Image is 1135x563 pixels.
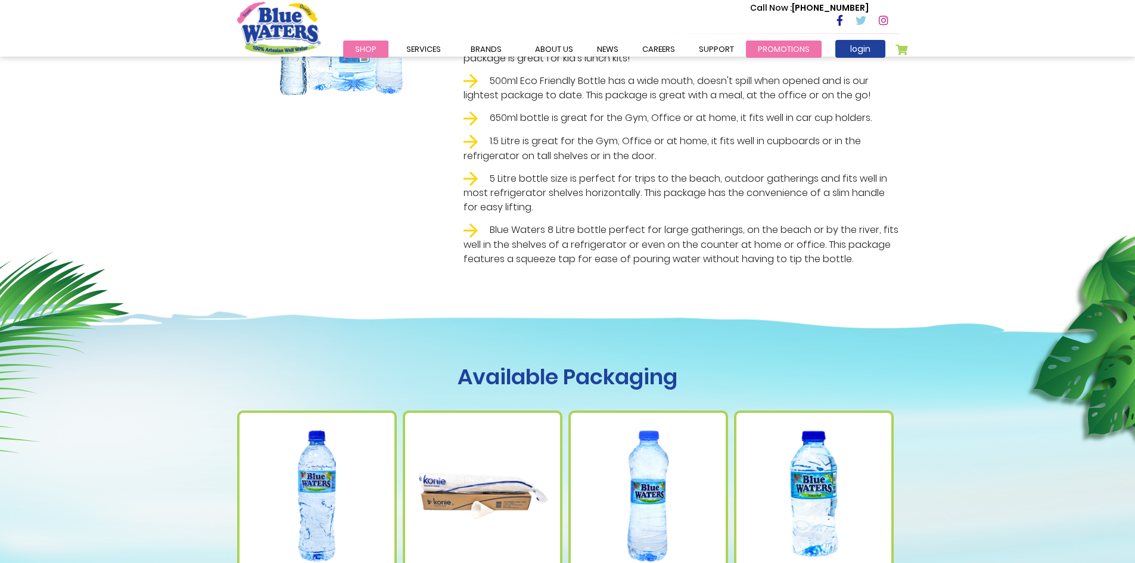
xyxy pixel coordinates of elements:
span: Shop [355,43,377,55]
li: 650ml bottle is great for the Gym, Office or at home, it fits well in car cup holders. [464,111,898,126]
a: login [835,40,885,58]
li: 1.5 Litre is great for the Gym, Office or at home, it fits well in cupboards or in the refrigerat... [464,134,898,163]
li: Blue Waters 8 Litre bottle perfect for large gatherings, on the beach or by the river, fits well ... [464,223,898,266]
a: careers [630,41,687,58]
a: Promotions [746,41,822,58]
h1: Available Packaging [237,364,898,390]
span: Call Now : [750,2,792,14]
li: 500ml Eco Friendly Bottle has a wide mouth, doesn't spill when opened and is our lightest package... [464,74,898,103]
li: 5 Litre bottle size is perfect for trips to the beach, outdoor gatherings and fits well in most r... [464,172,898,215]
a: about us [523,41,585,58]
span: Brands [471,43,502,55]
a: support [687,41,746,58]
a: store logo [237,2,321,54]
p: [PHONE_NUMBER] [750,2,869,14]
a: News [585,41,630,58]
span: Services [406,43,441,55]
